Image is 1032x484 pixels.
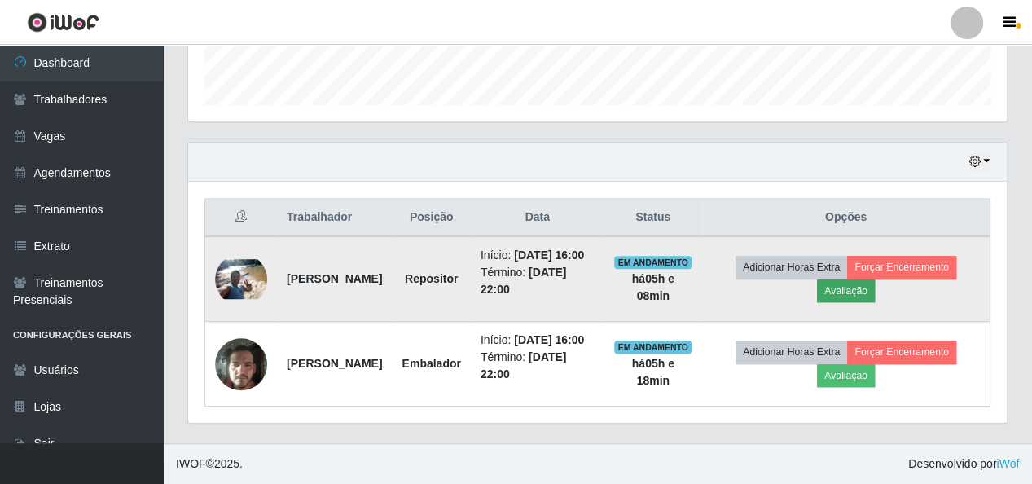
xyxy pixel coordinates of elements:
button: Adicionar Horas Extra [736,341,847,363]
strong: [PERSON_NAME] [287,357,382,370]
li: Início: [481,247,595,264]
strong: Repositor [405,272,458,285]
li: Início: [481,332,595,349]
span: Desenvolvido por [908,455,1019,473]
a: iWof [996,457,1019,470]
li: Término: [481,349,595,383]
img: 1745741797322.jpeg [215,259,267,298]
th: Data [471,199,604,237]
time: [DATE] 16:00 [514,249,584,262]
span: © 2025 . [176,455,243,473]
button: Avaliação [817,279,875,302]
img: CoreUI Logo [27,12,99,33]
th: Status [604,199,701,237]
img: 1751312410869.jpeg [215,328,267,398]
button: Forçar Encerramento [847,256,956,279]
strong: Embalador [402,357,460,370]
strong: há 05 h e 18 min [632,357,674,387]
button: Avaliação [817,364,875,387]
strong: [PERSON_NAME] [287,272,382,285]
span: IWOF [176,457,206,470]
th: Trabalhador [277,199,392,237]
time: [DATE] 16:00 [514,333,584,346]
th: Posição [392,199,470,237]
strong: há 05 h e 08 min [632,272,674,302]
th: Opções [702,199,990,237]
button: Adicionar Horas Extra [736,256,847,279]
li: Término: [481,264,595,298]
span: EM ANDAMENTO [614,256,692,269]
span: EM ANDAMENTO [614,341,692,354]
button: Forçar Encerramento [847,341,956,363]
